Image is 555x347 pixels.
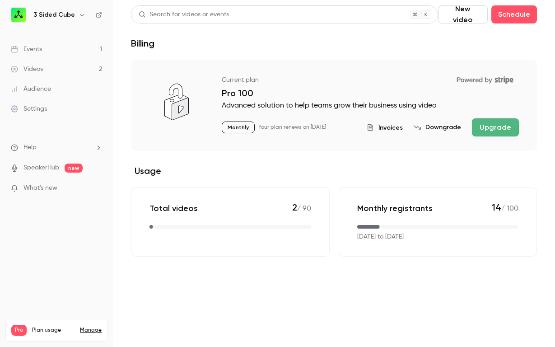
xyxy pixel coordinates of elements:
[492,202,501,213] span: 14
[357,232,404,242] p: [DATE] to [DATE]
[357,203,433,214] p: Monthly registrants
[23,163,59,173] a: SpeakerHub
[11,325,27,336] span: Pro
[438,5,488,23] button: New video
[11,143,102,152] li: help-dropdown-opener
[367,123,403,132] button: Invoices
[139,10,229,19] div: Search for videos or events
[378,123,403,132] span: Invoices
[11,65,43,74] div: Videos
[91,184,102,192] iframe: Noticeable Trigger
[222,88,519,98] p: Pro 100
[222,122,255,133] p: Monthly
[472,118,519,136] button: Upgrade
[32,327,75,334] span: Plan usage
[11,45,42,54] div: Events
[222,100,519,111] p: Advanced solution to help teams grow their business using video
[492,202,518,214] p: / 100
[491,5,537,23] button: Schedule
[80,327,102,334] a: Manage
[258,124,326,131] p: Your plan renews on [DATE]
[222,75,259,84] p: Current plan
[131,38,154,49] h1: Billing
[149,203,198,214] p: Total videos
[131,60,537,257] section: billing
[33,10,75,19] h6: 3 Sided Cube
[131,165,537,176] h2: Usage
[11,84,51,94] div: Audience
[23,143,37,152] span: Help
[23,183,57,193] span: What's new
[292,202,297,213] span: 2
[414,123,461,132] button: Downgrade
[65,164,83,173] span: new
[11,104,47,113] div: Settings
[11,8,26,22] img: 3 Sided Cube
[292,202,311,214] p: / 90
